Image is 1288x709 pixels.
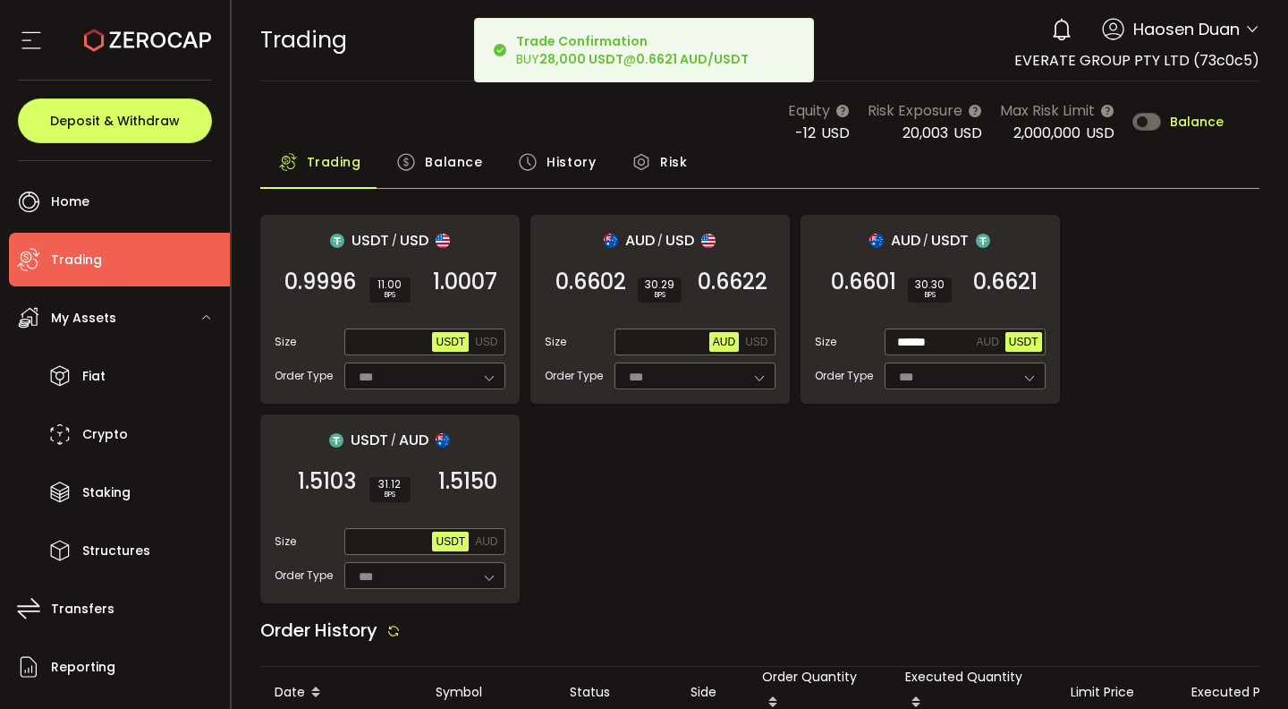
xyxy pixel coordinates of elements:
span: Size [275,334,296,350]
span: Fiat [82,363,106,389]
span: 0.6622 [698,273,767,291]
iframe: Chat Widget [1075,516,1288,709]
img: aud_portfolio.svg [604,234,618,248]
b: 28,000 USDT [539,50,623,68]
span: Order Type [815,368,873,384]
span: Reporting [51,654,115,680]
span: 20,003 [902,123,948,143]
span: Home [51,189,89,215]
span: USDT [436,535,465,548]
span: History [547,144,596,180]
span: 1.0007 [433,273,497,291]
span: Balance [1170,115,1224,128]
span: AUD [625,229,655,252]
img: usd_portfolio.svg [436,234,450,248]
span: Size [815,334,836,350]
span: 30.30 [915,279,945,290]
span: Balance [425,144,482,180]
span: Deposit & Withdraw [50,115,180,127]
i: BPS [377,290,403,301]
span: My Assets [51,305,116,331]
button: Deposit & Withdraw [18,98,212,143]
button: USD [471,332,501,352]
span: Risk [660,144,687,180]
button: USDT [1005,332,1042,352]
b: 0.6621 AUD/USDT [636,50,749,68]
span: Order Type [275,568,333,584]
span: AUD [976,336,998,348]
span: Order History [260,618,377,643]
span: USDT [931,229,969,252]
span: 31.12 [377,479,403,490]
span: USD [400,229,428,252]
span: 30.29 [645,279,674,290]
span: USDT [352,229,389,252]
span: Trading [260,24,347,56]
span: USD [665,229,694,252]
span: USDT [436,336,465,348]
span: Structures [82,538,150,564]
span: Max Risk Limit [1000,99,1095,122]
span: Staking [82,480,131,506]
img: aud_portfolio.svg [869,234,884,248]
span: 2,000,000 [1013,123,1080,143]
div: BUY @ [516,32,749,68]
img: aud_portfolio.svg [436,433,450,448]
span: AUD [475,535,497,548]
button: AUD [471,532,501,551]
button: USDT [432,332,469,352]
span: AUD [891,229,920,252]
span: Size [545,334,566,350]
span: USD [1086,123,1114,143]
span: Risk Exposure [868,99,962,122]
span: Equity [788,99,830,122]
span: USD [821,123,850,143]
div: Status [555,682,676,703]
span: 0.9996 [284,273,356,291]
div: Date [260,678,421,708]
span: EVERATE GROUP PTY LTD (73c0c5) [1014,50,1259,71]
span: Trading [51,247,102,273]
i: BPS [915,290,945,301]
span: 0.6621 [973,273,1038,291]
span: USD [953,123,982,143]
img: usdt_portfolio.svg [329,433,343,448]
div: Limit Price [1056,682,1177,703]
button: USD [741,332,771,352]
span: Size [275,534,296,550]
em: / [923,233,928,249]
span: Crypto [82,422,128,448]
b: Trade Confirmation [516,32,648,50]
span: AUD [713,336,735,348]
em: / [392,233,397,249]
span: Order Type [275,368,333,384]
span: USDT [351,429,388,451]
span: 0.6602 [555,273,626,291]
img: usdt_portfolio.svg [330,234,344,248]
span: 1.5150 [438,473,497,491]
span: Haosen Duan [1133,17,1240,41]
img: usd_portfolio.svg [701,234,716,248]
em: / [391,432,396,448]
i: BPS [645,290,674,301]
span: 11.00 [377,279,403,290]
span: USD [745,336,767,348]
button: AUD [972,332,1002,352]
span: Trading [307,144,361,180]
i: BPS [377,490,403,500]
span: USD [475,336,497,348]
em: / [657,233,663,249]
span: USDT [1009,336,1038,348]
span: AUD [399,429,428,451]
span: 0.6601 [831,273,896,291]
div: Side [676,682,748,703]
span: Transfers [51,596,114,622]
div: Symbol [421,682,555,703]
button: USDT [432,532,469,551]
img: usdt_portfolio.svg [976,234,990,248]
span: -12 [795,123,816,143]
button: AUD [709,332,739,352]
span: Order Type [545,368,603,384]
span: 1.5103 [298,473,356,491]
